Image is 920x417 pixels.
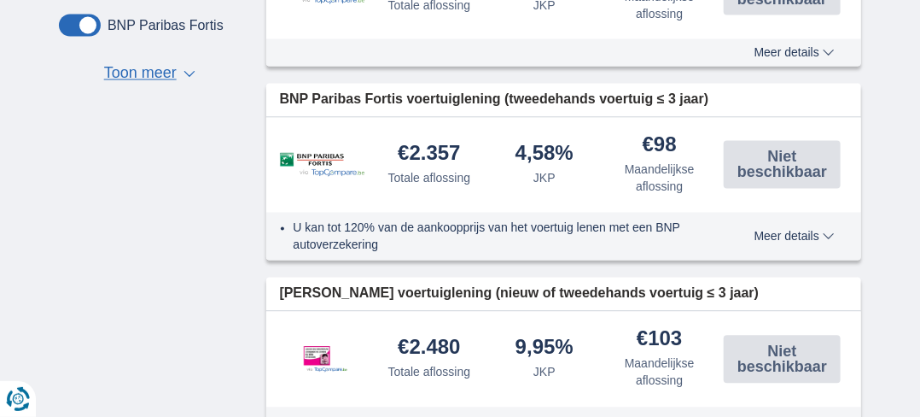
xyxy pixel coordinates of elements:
div: 9,95% [515,338,574,361]
div: JKP [533,170,556,187]
span: Niet beschikbaar [729,344,836,375]
span: Toon meer [104,63,177,85]
span: Niet beschikbaar [729,150,836,180]
li: U kan tot 120% van de aankoopprijs van het voertuig lenen met een BNP autoverzekering [294,220,718,254]
img: product.pl.alt Leemans Kredieten [280,329,365,391]
div: €98 [643,135,677,158]
span: [PERSON_NAME] voertuiglening (nieuw of tweedehands voertuig ≤ 3 jaar) [280,285,760,304]
span: Meer details [754,47,835,59]
div: Maandelijkse aflossing [608,355,710,390]
div: Totale aflossing [388,170,471,187]
button: Meer details [742,46,847,60]
div: €103 [637,329,682,352]
button: Toon meer ▼ [99,62,201,86]
div: JKP [533,364,556,381]
span: Meer details [754,231,835,243]
div: Maandelijkse aflossing [608,162,710,196]
div: Totale aflossing [388,364,471,381]
div: €2.357 [398,144,460,167]
label: BNP Paribas Fortis [108,18,224,33]
span: ▼ [183,71,195,78]
button: Meer details [742,230,847,244]
div: 4,58% [515,144,574,167]
button: Niet beschikbaar [724,141,841,189]
button: Niet beschikbaar [724,336,841,384]
span: BNP Paribas Fortis voertuiglening (tweedehands voertuig ≤ 3 jaar) [280,91,709,110]
img: product.pl.alt BNP Paribas Fortis [280,153,365,178]
div: €2.480 [398,338,460,361]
